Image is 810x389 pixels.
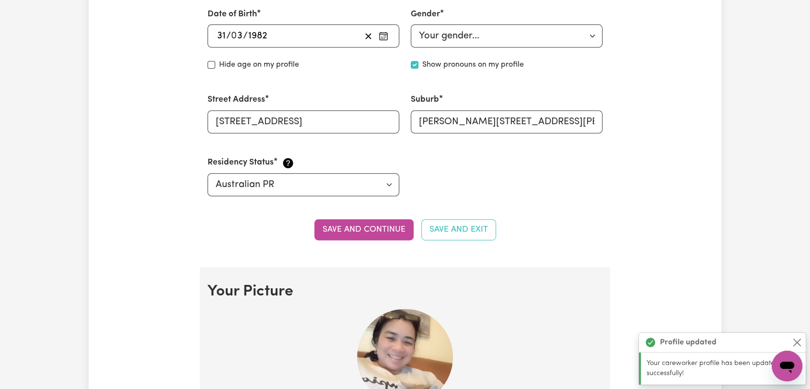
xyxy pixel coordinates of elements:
label: Suburb [411,94,439,106]
input: -- [217,29,226,43]
label: Hide age on my profile [219,59,299,71]
label: Gender [411,8,440,21]
span: / [243,31,248,41]
button: Close [791,337,803,348]
input: e.g. North Bondi, New South Wales [411,110,602,133]
span: 0 [231,31,237,41]
label: Residency Status [208,156,274,169]
label: Date of Birth [208,8,257,21]
input: ---- [248,29,268,43]
p: Your careworker profile has been updated successfully! [647,358,800,379]
label: Show pronouns on my profile [422,59,524,71]
iframe: Button to launch messaging window [772,351,802,381]
input: -- [231,29,243,43]
h2: Your Picture [208,283,602,301]
label: Street Address [208,94,265,106]
span: / [226,31,231,41]
button: Save and Exit [421,219,496,240]
strong: Profile updated [660,337,717,348]
button: Save and continue [314,219,414,240]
